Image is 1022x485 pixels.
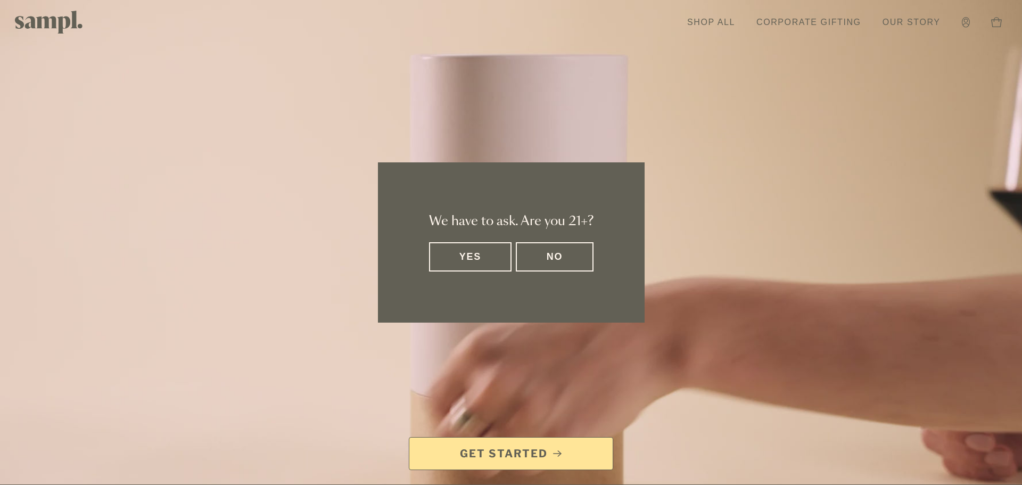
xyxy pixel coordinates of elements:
[409,437,613,470] a: Get Started
[751,11,867,34] a: Corporate Gifting
[460,446,548,461] span: Get Started
[877,11,946,34] a: Our Story
[15,11,83,34] img: Sampl logo
[682,11,740,34] a: Shop All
